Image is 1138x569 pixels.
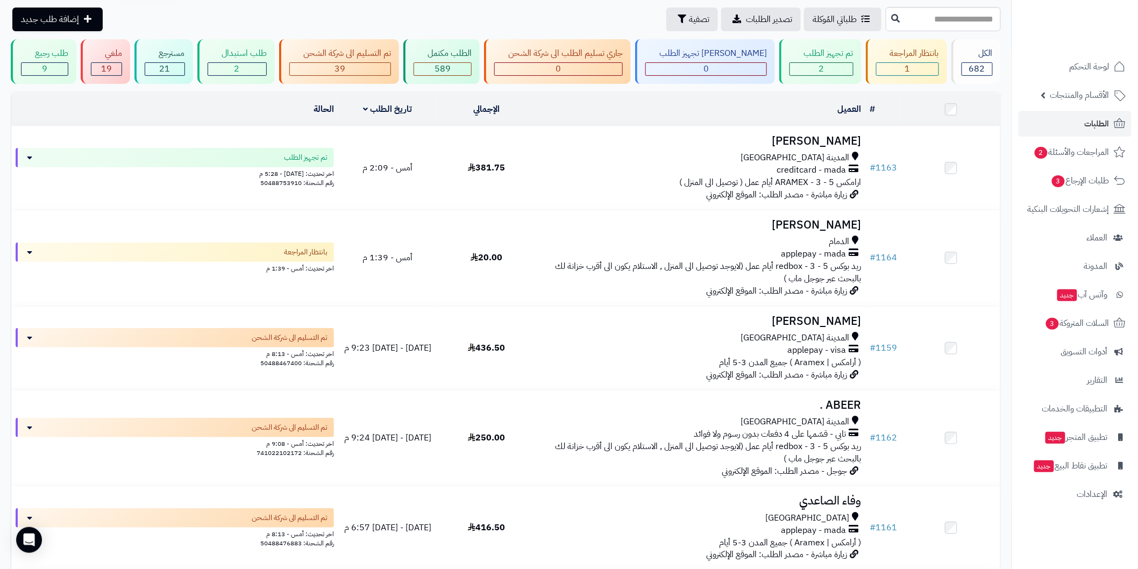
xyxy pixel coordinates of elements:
div: بانتظار المراجعة [876,47,939,60]
div: تم التسليم الى شركة الشحن [289,47,391,60]
a: أدوات التسويق [1019,339,1132,365]
a: التقارير [1019,367,1132,393]
a: #1164 [870,251,897,264]
span: applepay - mada [781,524,846,537]
div: 589 [414,63,471,75]
span: السلات المتروكة [1045,316,1109,331]
span: رقم الشحنة: 50488467400 [260,358,334,368]
div: 0 [646,63,766,75]
span: جديد [1034,460,1054,472]
span: التطبيقات والخدمات [1042,401,1108,416]
span: 682 [969,62,985,75]
span: بانتظار المراجعة [284,247,328,258]
a: الحالة [314,103,334,116]
a: طلباتي المُوكلة [804,8,881,31]
span: طلباتي المُوكلة [813,13,857,26]
a: تصدير الطلبات [721,8,801,31]
a: طلب استبدال 2 [195,39,277,84]
span: 2 [234,62,240,75]
span: ( أرامكس | Aramex ) جميع المدن 3-5 أيام [719,356,861,369]
a: # [870,103,875,116]
h3: [PERSON_NAME] [540,135,861,147]
span: المدينة [GEOGRAPHIC_DATA] [741,152,849,164]
a: طلب رجيع 9 [9,39,79,84]
span: رقم الشحنة: 50488753910 [260,178,334,188]
span: [DATE] - [DATE] 9:23 م [344,342,431,354]
a: طلبات الإرجاع3 [1019,168,1132,194]
span: جديد [1045,432,1065,444]
a: بانتظار المراجعة 1 [864,39,949,84]
div: 19 [91,63,122,75]
div: اخر تحديث: أمس - 8:13 م [16,347,334,359]
a: [PERSON_NAME] تجهيز الطلب 0 [633,39,777,84]
span: تابي - قسّمها على 4 دفعات بدون رسوم ولا فوائد [694,428,846,440]
span: إشعارات التحويلات البنكية [1028,202,1109,217]
a: الطلبات [1019,111,1132,137]
a: تطبيق المتجرجديد [1019,424,1132,450]
div: اخر تحديث: [DATE] - 5:28 م [16,167,334,179]
div: تم تجهيز الطلب [790,47,853,60]
span: # [870,431,876,444]
span: 1 [905,62,910,75]
div: طلب رجيع [21,47,68,60]
a: #1163 [870,161,897,174]
a: تم تجهيز الطلب 2 [777,39,863,84]
div: 0 [495,63,622,75]
div: مسترجع [145,47,184,60]
div: ملغي [91,47,122,60]
span: الإعدادات [1077,487,1108,502]
a: الإجمالي [473,103,500,116]
span: ريد بوكس redbox - 3 - 5 أيام عمل (لايوجد توصيل الى المنزل , الاستلام يكون الى أقرب خزانة لك بالبح... [555,440,861,465]
a: مسترجع 21 [132,39,195,84]
a: المراجعات والأسئلة2 [1019,139,1132,165]
span: [GEOGRAPHIC_DATA] [765,512,849,524]
a: الكل682 [949,39,1003,84]
a: إضافة طلب جديد [12,8,103,31]
a: #1161 [870,521,897,534]
div: 2 [790,63,852,75]
span: ( أرامكس | Aramex ) جميع المدن 3-5 أيام [719,536,861,549]
a: العملاء [1019,225,1132,251]
div: 21 [145,63,184,75]
span: 39 [335,62,345,75]
span: 9 [42,62,47,75]
span: رقم الشحنة: 50488476883 [260,538,334,548]
span: زيارة مباشرة - مصدر الطلب: الموقع الإلكتروني [706,188,847,201]
span: تم التسليم الى شركة الشحن [252,513,328,523]
a: السلات المتروكة3 [1019,310,1132,336]
div: اخر تحديث: أمس - 8:13 م [16,528,334,539]
span: ريد بوكس redbox - 3 - 5 أيام عمل (لايوجد توصيل الى المنزل , الاستلام يكون الى أقرب خزانة لك بالبح... [555,260,861,285]
a: التطبيقات والخدمات [1019,396,1132,422]
span: 2 [1034,146,1048,159]
h3: [PERSON_NAME] [540,315,861,328]
span: # [870,342,876,354]
span: أمس - 1:39 م [362,251,412,264]
span: التقارير [1087,373,1108,388]
span: جوجل - مصدر الطلب: الموقع الإلكتروني [722,465,847,478]
span: تم التسليم الى شركة الشحن [252,332,328,343]
span: تم تجهيز الطلب [284,152,328,163]
span: 381.75 [468,161,505,174]
span: الأقسام والمنتجات [1050,88,1109,103]
span: لوحة التحكم [1070,59,1109,74]
span: الدمام [829,236,849,248]
a: ملغي 19 [79,39,132,84]
span: # [870,521,876,534]
h3: [PERSON_NAME] [540,219,861,231]
span: زيارة مباشرة - مصدر الطلب: الموقع الإلكتروني [706,284,847,297]
a: #1162 [870,431,897,444]
span: 3 [1045,317,1059,330]
h3: ABEER . [540,399,861,411]
span: المدونة [1084,259,1108,274]
a: تاريخ الطلب [364,103,412,116]
div: [PERSON_NAME] تجهيز الطلب [645,47,767,60]
div: 2 [208,63,266,75]
span: 250.00 [468,431,505,444]
span: ارامكس ARAMEX - 3 - 5 أيام عمل ( توصيل الى المنزل ) [679,176,861,189]
a: تم التسليم الى شركة الشحن 39 [277,39,401,84]
div: Open Intercom Messenger [16,527,42,553]
a: الإعدادات [1019,481,1132,507]
span: # [870,251,876,264]
span: [DATE] - [DATE] 9:24 م [344,431,431,444]
span: تم التسليم الى شركة الشحن [252,422,328,433]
